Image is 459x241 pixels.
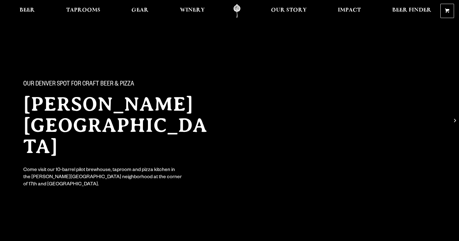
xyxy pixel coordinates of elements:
a: Gear [127,4,153,18]
div: Come visit our 10-barrel pilot brewhouse, taproom and pizza kitchen in the [PERSON_NAME][GEOGRAPH... [23,167,182,188]
h2: [PERSON_NAME][GEOGRAPHIC_DATA] [23,94,217,157]
span: Our Story [271,8,307,13]
a: Taprooms [62,4,104,18]
span: Beer Finder [392,8,431,13]
span: Impact [338,8,361,13]
a: Winery [176,4,209,18]
a: Odell Home [225,4,249,18]
a: Beer [16,4,39,18]
span: Taprooms [66,8,100,13]
span: Our Denver spot for craft beer & pizza [23,81,134,89]
a: Impact [334,4,365,18]
a: Beer Finder [388,4,435,18]
a: Our Story [267,4,311,18]
span: Winery [180,8,205,13]
span: Beer [20,8,35,13]
span: Gear [131,8,149,13]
